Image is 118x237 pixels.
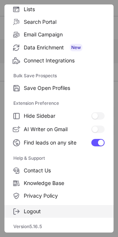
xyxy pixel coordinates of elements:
span: Contact Us [24,167,105,174]
span: Logout [24,208,105,215]
label: Find leads on any site [4,136,114,149]
span: Find leads on any site [24,139,91,146]
span: Privacy Policy [24,192,105,199]
label: Hide Sidebar [4,109,114,123]
label: Data Enrichment New [4,41,114,54]
label: AI Writer on Gmail [4,123,114,136]
label: Help & Support [13,152,105,164]
label: Connect Integrations [4,54,114,67]
label: Knowledge Base [4,177,114,189]
span: AI Writer on Gmail [24,126,91,133]
span: Data Enrichment [24,44,105,51]
label: Bulk Save Prospects [13,70,105,82]
span: Email Campaign [24,31,105,38]
span: Search Portal [24,19,105,25]
label: Search Portal [4,16,114,28]
span: New [70,44,82,51]
label: Contact Us [4,164,114,177]
label: Logout [4,205,114,218]
label: Extension Preference [13,97,105,109]
div: Version 5.16.5 [4,221,114,233]
label: Save Open Profiles [4,82,114,94]
label: Lists [4,3,114,16]
span: Connect Integrations [24,57,105,64]
span: Hide Sidebar [24,113,91,119]
label: Email Campaign [4,28,114,41]
span: Knowledge Base [24,180,105,186]
span: Save Open Profiles [24,85,105,91]
label: Privacy Policy [4,189,114,202]
span: Lists [24,6,105,13]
